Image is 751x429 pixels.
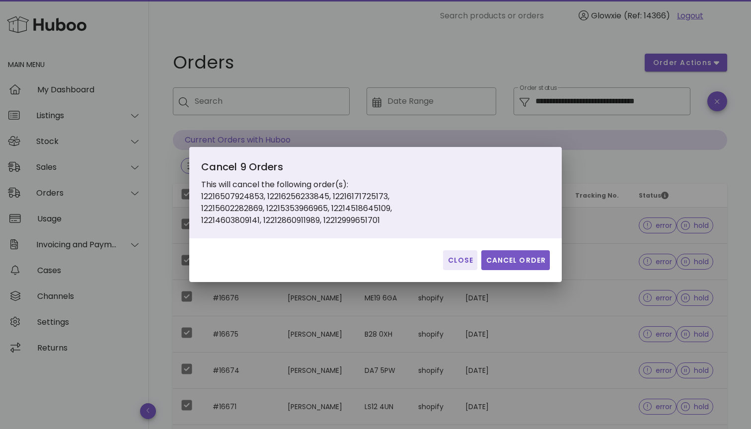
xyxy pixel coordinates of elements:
button: Cancel Order [481,250,550,270]
button: Close [443,250,477,270]
span: Cancel Order [485,255,546,266]
span: Close [447,255,473,266]
div: Cancel 9 Orders [201,159,424,179]
div: This will cancel the following order(s): 12216507924853, 12216256233845, 12216171725173, 12215602... [201,159,424,226]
